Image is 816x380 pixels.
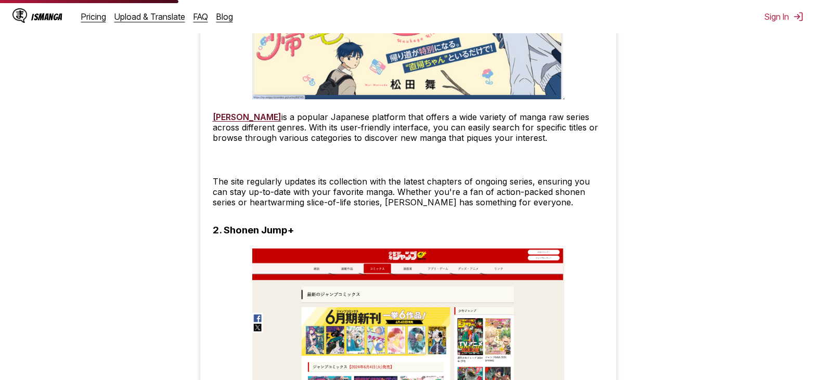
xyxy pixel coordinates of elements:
a: Blog [216,11,233,22]
img: IsManga Logo [12,8,27,23]
a: FAQ [193,11,208,22]
img: Sign out [793,11,804,22]
a: Pricing [81,11,106,22]
a: Upload & Translate [114,11,185,22]
p: The site regularly updates its collection with the latest chapters of ongoing series, ensuring yo... [213,176,604,207]
h3: 2. Shonen Jump+ [213,224,294,236]
p: is a popular Japanese platform that offers a wide variety of manga raw series across different ge... [213,112,604,143]
a: [PERSON_NAME] [213,112,281,122]
a: IsManga LogoIsManga [12,8,81,25]
div: IsManga [31,12,62,22]
button: Sign In [765,11,804,22]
